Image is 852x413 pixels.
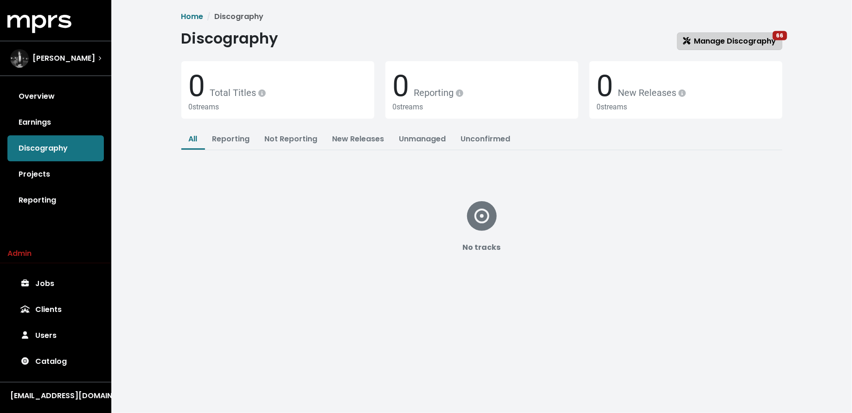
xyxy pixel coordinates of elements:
img: The selected account / producer [10,49,29,68]
h1: Discography [181,30,278,47]
a: Not Reporting [265,133,318,144]
a: Reporting [212,133,250,144]
nav: breadcrumb [181,11,782,22]
div: 0 streams [189,102,367,111]
a: Unmanaged [399,133,446,144]
li: Discography [204,11,264,22]
a: Projects [7,161,104,187]
a: Overview [7,83,104,109]
div: [EMAIL_ADDRESS][DOMAIN_NAME] [10,390,101,401]
span: 0 [189,69,205,103]
div: 0 streams [393,102,571,111]
span: 66 [773,31,788,40]
a: Jobs [7,271,104,297]
div: 0 streams [597,102,775,111]
a: New Releases [333,133,384,144]
button: [EMAIL_ADDRESS][DOMAIN_NAME] [7,390,104,402]
a: Catalog [7,349,104,375]
span: 0 [597,69,614,103]
a: Clients [7,297,104,323]
a: All [189,133,198,144]
a: Manage Discography66 [677,32,782,50]
b: No tracks [463,242,501,253]
a: Users [7,323,104,349]
span: Manage Discography [683,36,776,46]
a: mprs logo [7,18,71,29]
span: New Releases [614,87,688,98]
span: 0 [393,69,410,103]
a: Unconfirmed [461,133,511,144]
span: Reporting [410,87,465,98]
a: Home [181,11,204,22]
span: [PERSON_NAME] [32,53,95,64]
a: Earnings [7,109,104,135]
span: Total Titles [205,87,268,98]
a: Reporting [7,187,104,213]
